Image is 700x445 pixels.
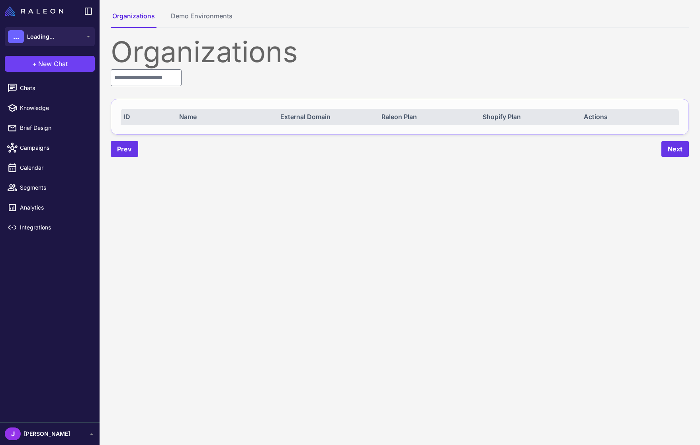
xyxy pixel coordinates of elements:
div: ... [8,30,24,43]
div: External Domain [280,112,372,122]
button: Next [661,141,689,157]
button: +New Chat [5,56,95,72]
div: J [5,427,21,440]
div: Organizations [111,37,689,66]
span: Chats [20,84,90,92]
button: Prev [111,141,138,157]
a: Analytics [3,199,96,216]
div: Shopify Plan [483,112,575,122]
span: Segments [20,183,90,192]
a: Knowledge [3,100,96,116]
img: Raleon Logo [5,6,63,16]
button: Demo Environments [169,11,234,28]
a: Calendar [3,159,96,176]
div: ID [124,112,170,122]
a: Raleon Logo [5,6,66,16]
button: Organizations [111,11,156,28]
span: Loading... [27,32,54,41]
a: Campaigns [3,139,96,156]
a: Brief Design [3,120,96,136]
a: Chats [3,80,96,96]
span: Knowledge [20,104,90,112]
div: Actions [584,112,676,122]
span: Campaigns [20,143,90,152]
span: Integrations [20,223,90,232]
div: Raleon Plan [381,112,473,122]
span: Brief Design [20,124,90,132]
div: Name [179,112,271,122]
button: ...Loading... [5,27,95,46]
span: + [32,59,37,69]
span: Calendar [20,163,90,172]
a: Segments [3,179,96,196]
span: [PERSON_NAME] [24,429,70,438]
a: Integrations [3,219,96,236]
span: New Chat [38,59,68,69]
span: Analytics [20,203,90,212]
